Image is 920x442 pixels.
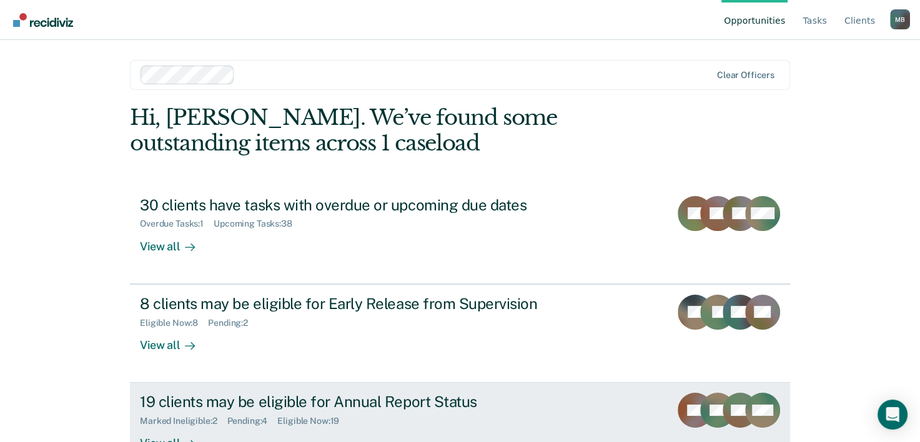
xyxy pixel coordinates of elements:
div: 8 clients may be eligible for Early Release from Supervision [140,295,578,313]
a: 30 clients have tasks with overdue or upcoming due datesOverdue Tasks:1Upcoming Tasks:38View all [130,186,790,284]
div: View all [140,229,210,253]
div: M B [890,9,910,29]
div: View all [140,328,210,352]
div: Clear officers [717,70,774,81]
div: Marked Ineligible : 2 [140,416,227,426]
div: Pending : 4 [227,416,278,426]
div: Overdue Tasks : 1 [140,219,214,229]
div: 30 clients have tasks with overdue or upcoming due dates [140,196,578,214]
button: Profile dropdown button [890,9,910,29]
div: Pending : 2 [208,318,258,328]
img: Recidiviz [13,13,73,27]
div: Open Intercom Messenger [878,400,908,430]
div: 19 clients may be eligible for Annual Report Status [140,393,578,411]
a: 8 clients may be eligible for Early Release from SupervisionEligible Now:8Pending:2View all [130,284,790,383]
div: Eligible Now : 19 [277,416,349,426]
div: Hi, [PERSON_NAME]. We’ve found some outstanding items across 1 caseload [130,105,658,156]
div: Eligible Now : 8 [140,318,208,328]
div: Upcoming Tasks : 38 [214,219,302,229]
